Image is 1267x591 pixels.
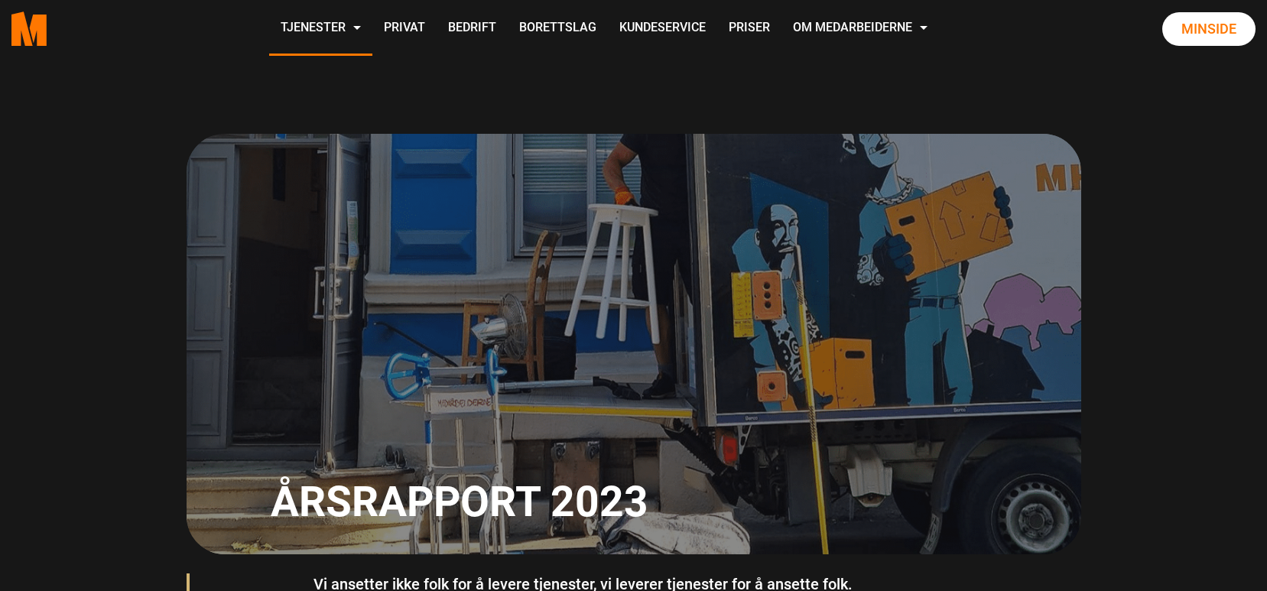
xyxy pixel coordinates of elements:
[781,2,939,56] a: Om Medarbeiderne
[271,472,648,531] h1: Årsrapport 2023
[608,2,717,56] a: Kundeservice
[1162,12,1256,46] a: Minside
[717,2,781,56] a: Priser
[372,2,437,56] a: Privat
[508,2,608,56] a: Borettslag
[437,2,508,56] a: Bedrift
[269,2,372,56] a: Tjenester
